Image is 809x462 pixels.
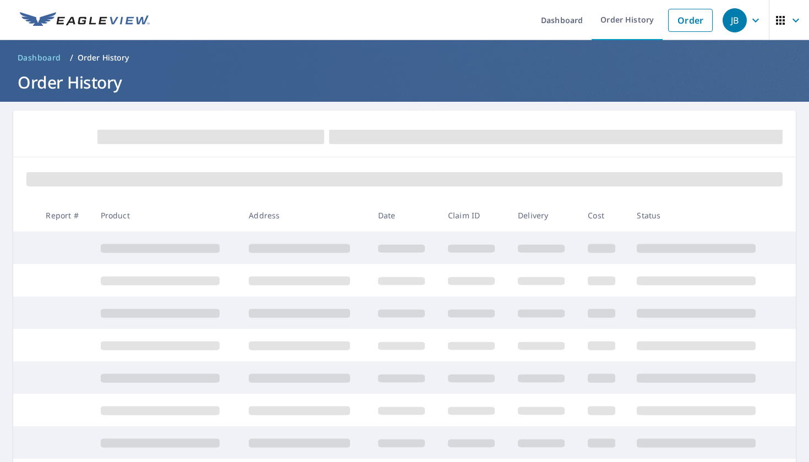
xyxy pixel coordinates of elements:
[628,199,777,232] th: Status
[668,9,713,32] a: Order
[13,71,796,94] h1: Order History
[369,199,439,232] th: Date
[18,52,61,63] span: Dashboard
[78,52,129,63] p: Order History
[70,51,73,64] li: /
[20,12,150,29] img: EV Logo
[240,199,369,232] th: Address
[509,199,579,232] th: Delivery
[439,199,509,232] th: Claim ID
[579,199,628,232] th: Cost
[13,49,65,67] a: Dashboard
[723,8,747,32] div: JB
[37,199,91,232] th: Report #
[13,49,796,67] nav: breadcrumb
[92,199,240,232] th: Product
